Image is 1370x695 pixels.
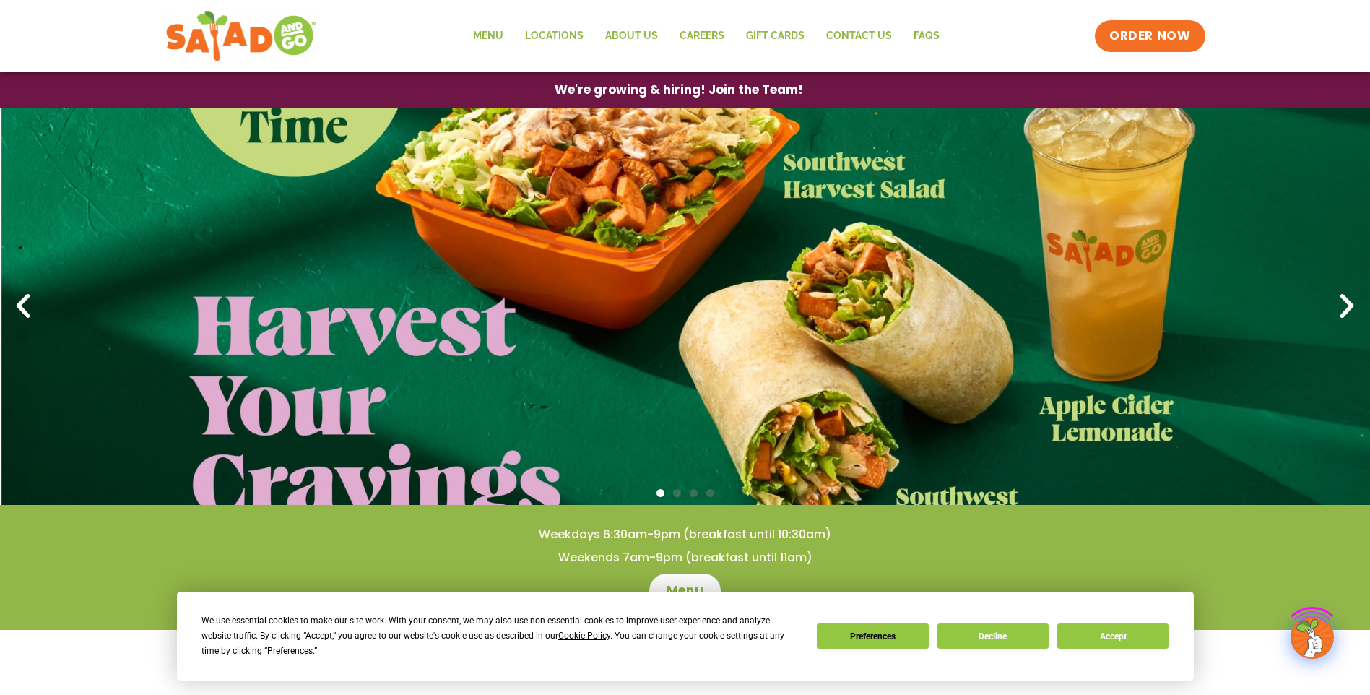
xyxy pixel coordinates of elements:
button: Decline [937,623,1049,649]
a: GIFT CARDS [735,20,815,53]
a: Menu [462,20,514,53]
a: About Us [594,20,669,53]
span: Go to slide 3 [690,489,698,497]
a: We're growing & hiring! Join the Team! [533,73,825,107]
a: Careers [669,20,735,53]
span: Go to slide 1 [656,489,664,497]
span: Go to slide 4 [706,489,714,497]
img: new-SAG-logo-768×292 [165,7,318,65]
h4: Weekends 7am-9pm (breakfast until 11am) [29,550,1341,566]
div: Cookie Consent Prompt [177,592,1194,681]
span: We're growing & hiring! Join the Team! [555,84,803,96]
a: FAQs [903,20,950,53]
h4: Weekdays 6:30am-9pm (breakfast until 10:30am) [29,527,1341,543]
span: ORDER NOW [1109,27,1190,45]
span: Menu [667,582,703,600]
span: Preferences [267,646,313,656]
button: Accept [1057,623,1169,649]
nav: Menu [462,20,950,53]
div: We use essential cookies to make our site work. With your consent, we may also use non-essential ... [201,613,799,659]
a: Locations [514,20,594,53]
span: Cookie Policy [558,631,610,641]
div: Next slide [1331,290,1363,322]
a: ORDER NOW [1095,20,1205,52]
div: Previous slide [7,290,39,322]
a: Menu [649,574,721,608]
button: Preferences [817,623,928,649]
span: Go to slide 2 [673,489,681,497]
a: Contact Us [815,20,903,53]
